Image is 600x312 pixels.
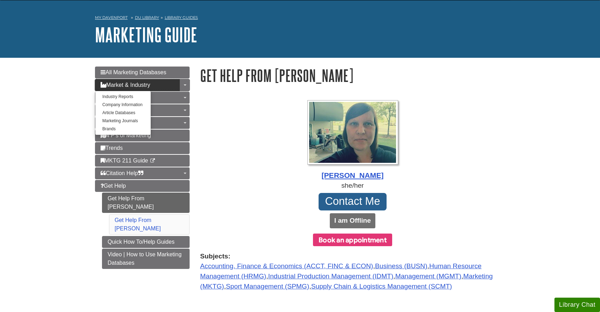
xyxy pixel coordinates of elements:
span: All Marketing Databases [101,69,166,75]
a: Quick How To/Help Guides [102,236,190,248]
a: Get Help [95,180,190,192]
a: All Marketing Databases [95,67,190,78]
b: I am Offline [334,217,371,224]
a: Library Guides [165,15,198,20]
span: Market & Industry [101,82,150,88]
a: My Davenport [95,15,128,21]
button: Library Chat [554,298,600,312]
button: I am Offline [330,213,375,228]
a: Brands [95,125,151,133]
a: Contact Me [319,193,387,210]
a: DU Library [135,15,159,20]
a: Citation Help [95,167,190,179]
span: 4 P's of Marketing [101,132,151,138]
a: Accounting, Finance & Economics (ACCT, FINC & ECON) [200,262,373,270]
a: Trends [95,142,190,154]
a: Article Databases [95,109,151,117]
a: Get Help From [PERSON_NAME] [115,217,161,231]
div: she/her [200,181,505,191]
a: Industrial Production Management (IDMT) [268,272,393,280]
a: Industry Reports [95,93,151,101]
a: MKTG 211 Guide [95,155,190,167]
a: 4 P's of Marketing [95,130,190,141]
nav: breadcrumb [95,13,505,24]
a: Market & Industry [95,79,190,91]
img: Profile Photo [307,100,398,165]
a: Profile Photo [PERSON_NAME] [200,100,505,181]
div: , , , , , , , [200,251,505,292]
span: Trends [101,145,123,151]
a: Company Information [95,101,151,109]
div: [PERSON_NAME] [200,170,505,181]
h1: Get Help From [PERSON_NAME] [200,67,505,84]
a: Get Help From [PERSON_NAME] [102,193,190,213]
a: Video | How to Use Marketing Databases [102,249,190,269]
span: MKTG 211 Guide [101,158,148,164]
span: Get Help [101,183,126,189]
button: Book an appointment [313,234,392,246]
a: Marketing (MKTG) [200,272,493,290]
span: Citation Help [101,170,143,176]
strong: Subjects: [200,251,505,262]
a: Marketing Journals [95,117,151,125]
div: Guide Page Menu [95,67,190,269]
a: Management (MGMT) [395,272,462,280]
a: Supply Chain & Logistics Management (SCMT) [311,283,452,290]
a: Marketing Guide [95,24,197,46]
a: Sport Management (SPMG) [226,283,309,290]
i: This link opens in a new window [150,159,156,163]
a: Business (BUSN) [375,262,427,270]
